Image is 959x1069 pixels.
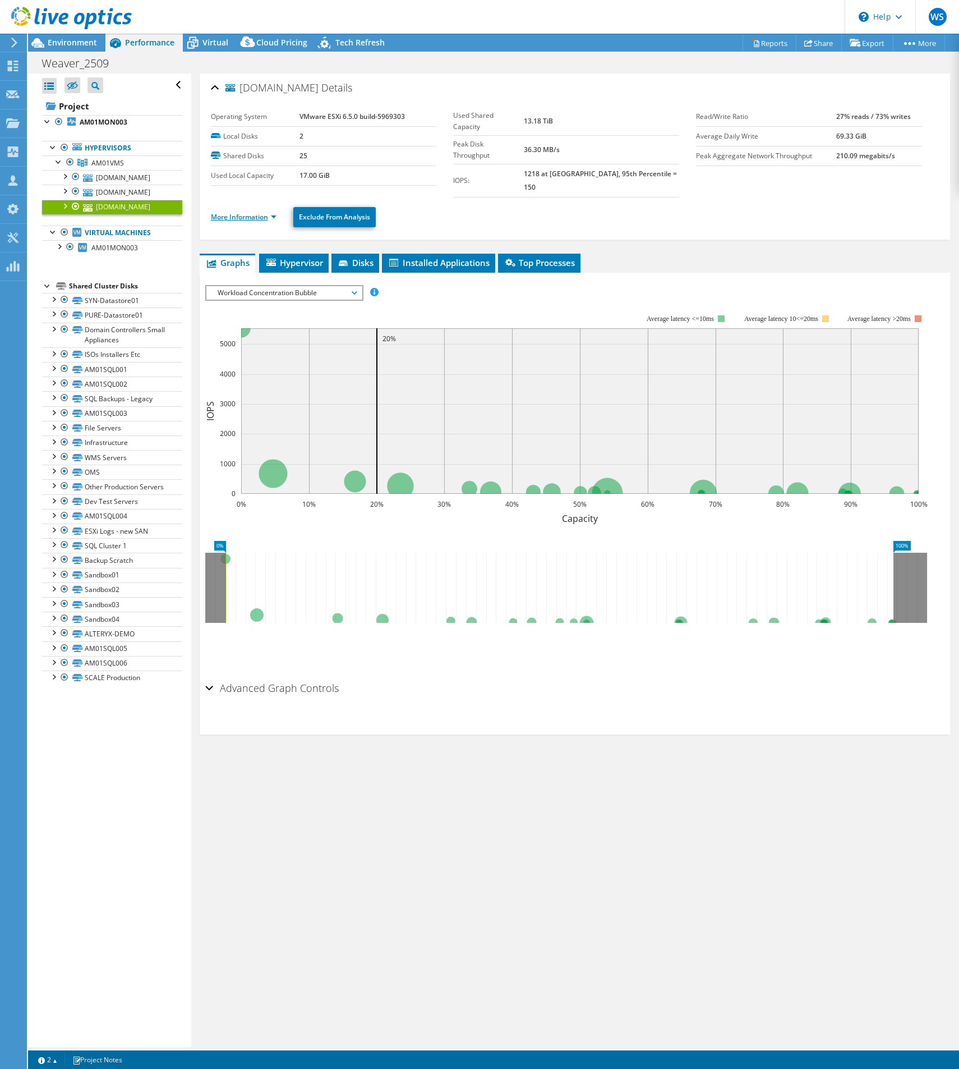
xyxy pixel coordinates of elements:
a: ISOs Installers Etc [42,347,182,362]
a: Backup Scratch [42,553,182,567]
text: 20% [382,334,396,343]
label: Peak Disk Throughput [453,139,524,161]
text: 1000 [220,459,236,469]
a: [DOMAIN_NAME] [42,170,182,185]
a: Project Notes [64,1053,130,1067]
tspan: Average latency 10<=20ms [744,315,818,323]
a: WMS Servers [42,450,182,465]
text: 0% [236,499,246,509]
a: Sandbox01 [42,568,182,582]
label: IOPS: [453,175,524,186]
span: Top Processes [504,257,575,268]
a: Domain Controllers Small Appliances [42,323,182,347]
text: IOPS [204,401,216,421]
a: AM01VMS [42,155,182,170]
a: Dev Test Servers [42,494,182,509]
a: Sandbox03 [42,597,182,612]
a: SQL Cluster 1 [42,538,182,553]
a: More Information [211,212,276,222]
text: 3000 [220,399,236,409]
a: ESXi Logs - new SAN [42,524,182,538]
a: Exclude From Analysis [293,207,376,227]
a: Hypervisors [42,141,182,155]
a: File Servers [42,421,182,435]
a: Other Production Servers [42,479,182,494]
text: 30% [437,499,451,509]
a: AM01SQL003 [42,406,182,421]
label: Peak Aggregate Network Throughput [696,150,836,162]
a: AM01SQL005 [42,641,182,656]
span: AM01MON003 [91,243,138,253]
span: Virtual [202,37,228,48]
text: 20% [370,499,384,509]
text: Capacity [562,512,598,525]
b: VMware ESXi 6.5.0 build-5969303 [299,112,405,121]
label: Average Daily Write [696,131,836,142]
text: 40% [505,499,519,509]
a: Project [42,97,182,115]
label: Local Disks [211,131,300,142]
text: Average latency >20ms [847,315,910,323]
b: 27% reads / 73% writes [836,112,911,121]
span: Details [321,81,352,94]
label: Shared Disks [211,150,300,162]
text: 100% [910,499,927,509]
a: AM01SQL002 [42,377,182,391]
text: 80% [776,499,790,509]
text: 50% [573,499,587,509]
b: 210.09 megabits/s [836,151,895,160]
b: 17.00 GiB [299,171,330,180]
svg: \n [859,12,869,22]
text: 60% [641,499,654,509]
b: 1218 at [GEOGRAPHIC_DATA], 95th Percentile = 150 [524,169,677,192]
text: 5000 [220,339,236,348]
a: Reports [743,34,796,52]
a: Export [841,34,893,52]
span: Installed Applications [388,257,490,268]
label: Read/Write Ratio [696,111,836,122]
span: AM01VMS [91,158,124,168]
h2: Advanced Graph Controls [205,677,339,699]
b: 36.30 MB/s [524,145,560,154]
a: Share [796,34,842,52]
a: [DOMAIN_NAME] [42,200,182,214]
span: Performance [125,37,174,48]
a: Virtual Machines [42,226,182,240]
a: SCALE Production [42,671,182,685]
a: Sandbox04 [42,612,182,626]
a: ALTERYX-DEMO [42,626,182,641]
label: Used Shared Capacity [453,110,524,132]
span: Cloud Pricing [256,37,307,48]
a: Sandbox02 [42,582,182,597]
text: 90% [844,499,857,509]
a: AM01SQL001 [42,362,182,377]
text: 2000 [220,429,236,438]
a: AM01SQL006 [42,656,182,671]
a: OMS [42,465,182,479]
span: Tech Refresh [335,37,385,48]
label: Operating System [211,111,300,122]
b: AM01MON003 [80,117,127,127]
a: SQL Backups - Legacy [42,391,182,406]
text: 0 [232,489,236,498]
text: 4000 [220,369,236,379]
span: Hypervisor [265,257,323,268]
span: Workload Concentration Bubble [212,286,356,300]
a: AM01MON003 [42,115,182,130]
text: 70% [709,499,722,509]
h1: Weaver_2509 [36,57,126,70]
span: WS [929,8,947,26]
b: 13.18 TiB [524,116,553,126]
span: Disks [337,257,374,268]
a: AM01SQL004 [42,509,182,524]
span: Environment [48,37,97,48]
b: 69.33 GiB [836,131,866,141]
a: More [893,34,945,52]
span: [DOMAIN_NAME] [225,82,319,94]
div: Shared Cluster Disks [69,279,182,293]
text: 10% [302,499,316,509]
a: AM01MON003 [42,240,182,255]
b: 25 [299,151,307,160]
a: [DOMAIN_NAME] [42,185,182,199]
tspan: Average latency <=10ms [647,315,714,323]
